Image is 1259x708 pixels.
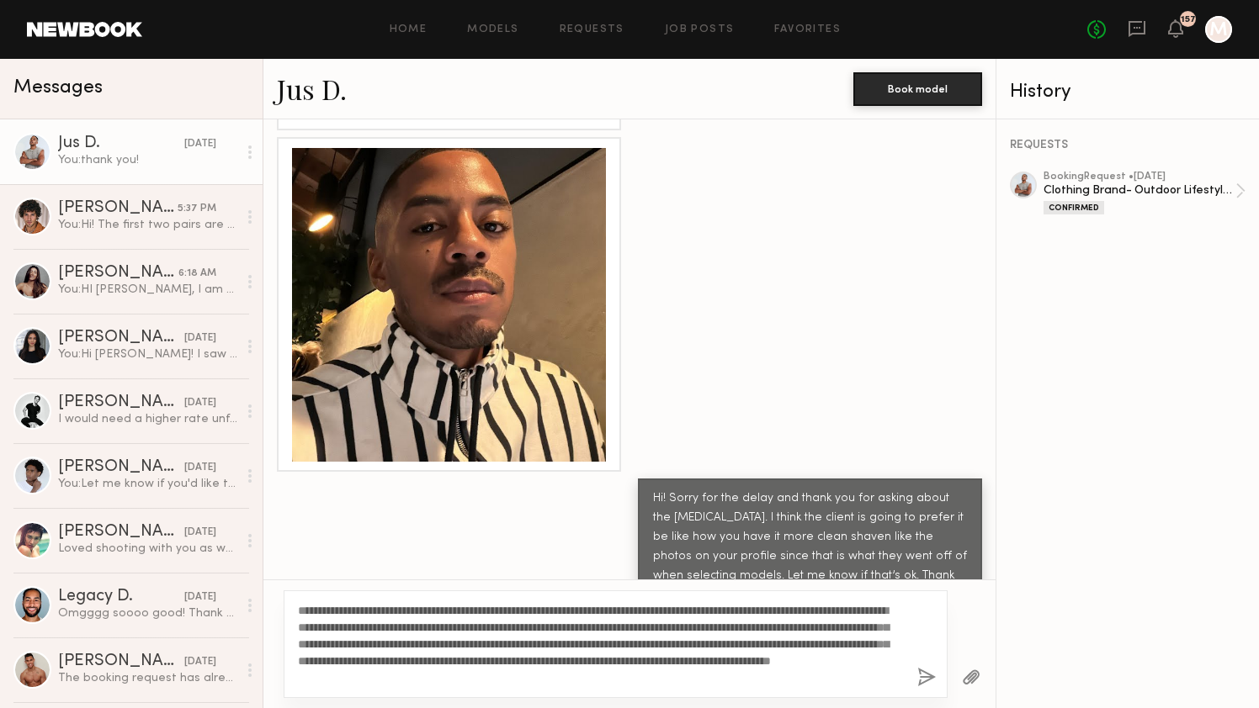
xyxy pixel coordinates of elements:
a: Requests [560,24,624,35]
div: 5:37 PM [178,201,216,217]
a: Job Posts [665,24,735,35]
div: [DATE] [184,525,216,541]
a: Jus D. [277,71,347,107]
div: Jus D. [58,135,184,152]
div: You: thank you! [58,152,237,168]
div: Loved shooting with you as well!! I just followed you on ig! :) look forward to seeing the pics! [58,541,237,557]
div: REQUESTS [1010,140,1246,151]
div: 157 [1181,15,1196,24]
div: [DATE] [184,589,216,605]
div: [PERSON_NAME] [58,200,178,217]
div: You: Hi! The first two pairs are perfect!!! Thank you! [58,217,237,233]
div: [PERSON_NAME] [58,330,184,346]
div: [PERSON_NAME] [58,265,178,282]
div: Omgggg soooo good! Thank you for all these! He clearly had a blast! Yes let me know if you ever n... [58,605,237,621]
div: You: Hi [PERSON_NAME]! I saw you submitted to my job listing for a shoot with a small sustainable... [58,346,237,362]
div: [DATE] [184,395,216,411]
div: History [1010,82,1246,102]
a: Favorites [774,24,841,35]
div: [DATE] [184,136,216,152]
div: Confirmed [1044,201,1104,214]
div: 6:18 AM [178,266,216,282]
a: bookingRequest •[DATE]Clothing Brand- Outdoor Lifestyle ShootConfirmed [1044,172,1246,214]
div: [PERSON_NAME] [58,524,184,541]
div: I would need a higher rate unfortunately! [58,411,237,427]
div: [PERSON_NAME] [58,459,184,476]
a: Home [390,24,428,35]
span: Messages [13,78,103,98]
a: Book model [853,81,982,95]
div: [PERSON_NAME] [58,394,184,411]
div: Hi! Sorry for the delay and thank you for asking about the [MEDICAL_DATA]. I think the client is ... [653,489,967,605]
div: The booking request has already been cancelled. [58,670,237,686]
div: Clothing Brand- Outdoor Lifestyle Shoot [1044,182,1235,198]
div: [DATE] [184,330,216,346]
div: Legacy D. [58,589,184,605]
a: Models [467,24,518,35]
div: [DATE] [184,654,216,670]
div: [DATE] [184,460,216,476]
a: M [1205,16,1232,43]
div: [PERSON_NAME] [58,653,184,670]
div: You: HI [PERSON_NAME], I am so sorry to have to do this but I woke up this morning to an emergenc... [58,282,237,298]
div: booking Request • [DATE] [1044,172,1235,182]
button: Book model [853,72,982,106]
div: You: Let me know if you'd like to move forward. Totally understand if not! [58,476,237,492]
